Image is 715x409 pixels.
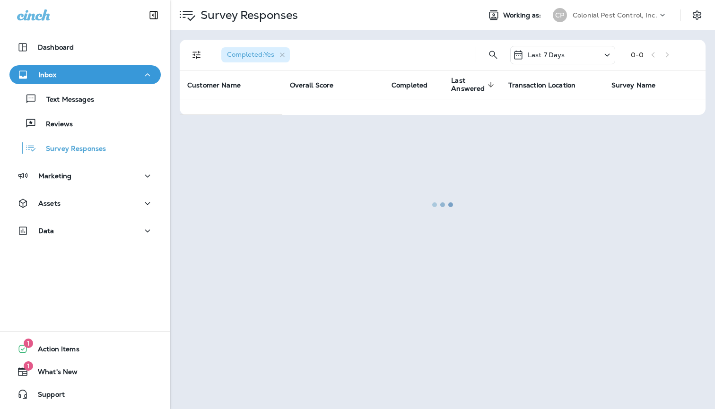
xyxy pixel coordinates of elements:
span: 1 [24,339,33,348]
button: Collapse Sidebar [140,6,167,25]
button: Inbox [9,65,161,84]
button: Text Messages [9,89,161,109]
p: Assets [38,200,61,207]
button: Dashboard [9,38,161,57]
p: Dashboard [38,44,74,51]
button: 1What's New [9,362,161,381]
span: 1 [24,361,33,371]
button: Data [9,221,161,240]
p: Data [38,227,54,235]
button: 1Action Items [9,339,161,358]
button: Reviews [9,113,161,133]
button: Assets [9,194,161,213]
button: Survey Responses [9,138,161,158]
span: What's New [28,368,78,379]
p: Survey Responses [36,145,106,154]
p: Marketing [38,172,71,180]
span: Support [28,391,65,402]
p: Reviews [36,120,73,129]
button: Support [9,385,161,404]
button: Marketing [9,166,161,185]
p: Text Messages [37,96,94,104]
p: Inbox [38,71,56,78]
span: Action Items [28,345,79,357]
